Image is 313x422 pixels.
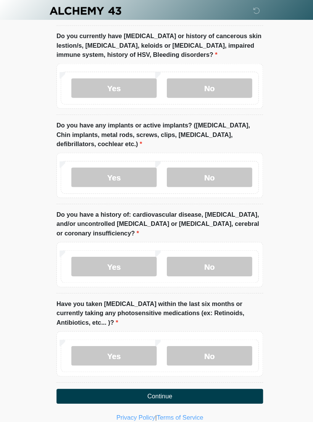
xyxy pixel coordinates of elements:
[152,406,153,412] a: |
[163,77,247,96] label: No
[48,6,119,15] img: Alchemy 43 Logo
[55,31,258,58] label: Do you currently have [MEDICAL_DATA] or history of cancerous skin lestion/s, [MEDICAL_DATA], kelo...
[163,164,247,183] label: No
[114,406,152,412] a: Privacy Policy
[70,251,153,271] label: Yes
[153,406,199,412] a: Terms of Service
[70,339,153,358] label: Yes
[70,77,153,96] label: Yes
[55,293,258,321] label: Have you taken [MEDICAL_DATA] within the last six months or currently taking any photosensitive m...
[70,164,153,183] label: Yes
[55,206,258,233] label: Do you have a history of: cardiovascular disease, [MEDICAL_DATA], and/or uncontrolled [MEDICAL_DA...
[163,339,247,358] label: No
[55,381,258,395] button: Continue
[55,118,258,146] label: Do you have any implants or active implants? ([MEDICAL_DATA], Chin implants, metal rods, screws, ...
[163,251,247,271] label: No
